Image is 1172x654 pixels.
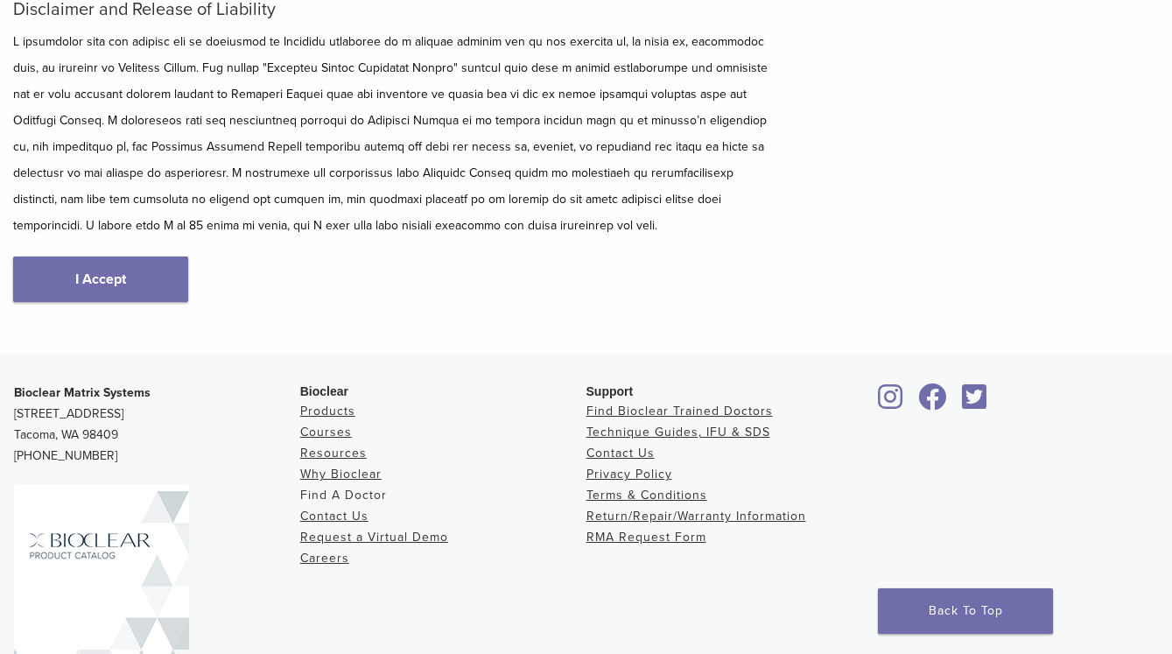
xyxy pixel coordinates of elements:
a: I Accept [13,257,188,302]
a: Products [300,404,355,418]
a: Return/Repair/Warranty Information [586,509,806,524]
a: Bioclear [912,394,952,411]
a: Privacy Policy [586,467,672,482]
a: Careers [300,551,349,566]
a: Bioclear [872,394,909,411]
a: Courses [300,425,352,440]
span: Bioclear [300,384,348,398]
a: Find Bioclear Trained Doctors [586,404,773,418]
a: Technique Guides, IFU & SDS [586,425,770,440]
a: Find A Doctor [300,488,387,503]
a: Contact Us [300,509,368,524]
a: Terms & Conditions [586,488,707,503]
p: L ipsumdolor sita con adipisc eli se doeiusmod te Incididu utlaboree do m aliquae adminim ven qu ... [13,29,768,239]
a: Bioclear [957,394,993,411]
a: Request a Virtual Demo [300,530,448,545]
span: Support [586,384,634,398]
a: Resources [300,446,367,461]
p: [STREET_ADDRESS] Tacoma, WA 98409 [PHONE_NUMBER] [14,383,300,467]
a: Back To Top [878,588,1053,634]
strong: Bioclear Matrix Systems [14,385,151,400]
a: Contact Us [586,446,655,461]
a: RMA Request Form [586,530,706,545]
a: Why Bioclear [300,467,382,482]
